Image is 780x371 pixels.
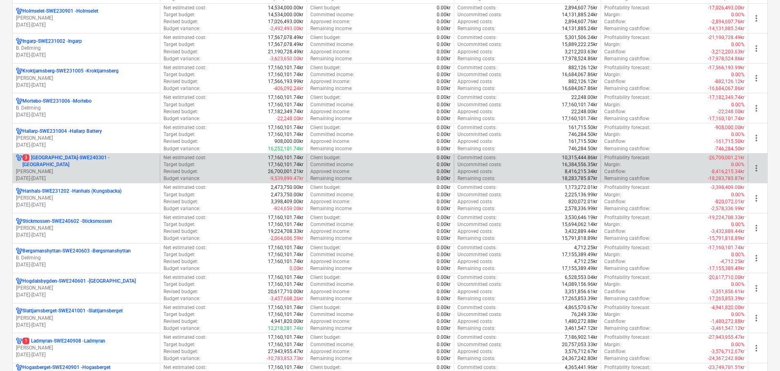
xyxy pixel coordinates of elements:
[708,175,745,182] p: -18,283,785.87kr
[164,64,206,71] p: Net estimated cost :
[16,202,157,209] p: [DATE] - [DATE]
[16,105,157,112] p: B. Dellming
[604,108,626,115] p: Cashflow :
[751,223,761,233] span: more_vert
[310,205,353,212] p: Remaining income :
[751,253,761,263] span: more_vert
[437,41,451,48] p: 0.00kr
[16,128,157,149] div: Hallarp-SWE231004 -Hallarp Battery[PERSON_NAME][DATE]-[DATE]
[711,205,745,212] p: -2,578,336.99kr
[457,4,497,11] p: Committed costs :
[22,248,131,255] p: Bergsmanshyttan-SWE240603 - Bergsmanshyttan
[457,161,502,168] p: Uncommitted costs :
[437,4,451,11] p: 0.00kr
[437,205,451,212] p: 0.00kr
[310,4,341,11] p: Client budget :
[16,22,157,29] p: [DATE] - [DATE]
[164,55,200,62] p: Budget variance :
[164,115,200,122] p: Budget variance :
[604,64,650,71] p: Profitability forecast :
[310,34,341,41] p: Client budget :
[270,175,303,182] p: -9,539,899.47kr
[22,154,29,161] span: 3
[565,4,597,11] p: 2,894,607.76kr
[268,124,303,131] p: 17,160,101.74kr
[565,34,597,41] p: 5,301,506.24kr
[164,18,198,25] p: Revised budget :
[457,48,493,55] p: Approved costs :
[457,131,502,138] p: Uncommitted costs :
[164,4,206,11] p: Net estimated cost :
[604,4,650,11] p: Profitability forecast :
[604,41,621,48] p: Margin :
[268,48,303,55] p: 21,190,728.49kr
[457,55,495,62] p: Remaining costs :
[751,193,761,203] span: more_vert
[16,38,157,59] div: Ingarp-SWE231002 -IngarpB. Dellming[DATE]-[DATE]
[568,138,597,145] p: 161,715.50kr
[310,131,354,138] p: Committed income :
[571,108,597,115] p: 22,248.00kr
[604,161,621,168] p: Margin :
[16,225,157,232] p: [PERSON_NAME]
[16,261,157,268] p: [DATE] - [DATE]
[457,34,497,41] p: Committed costs :
[457,115,495,122] p: Remaining costs :
[164,214,206,221] p: Net estimated cost :
[568,124,597,131] p: 161,715.50kr
[310,11,354,18] p: Committed income :
[268,4,303,11] p: 14,534,000.00kr
[565,18,597,25] p: 2,894,607.76kr
[711,184,745,191] p: -3,398,409.00kr
[16,68,157,88] div: Kroktjarnsberg-SWE231005 -Kroktjarnsberg[PERSON_NAME][DATE]-[DATE]
[16,292,157,299] p: [DATE] - [DATE]
[310,175,353,182] p: Remaining income :
[268,161,303,168] p: 17,160,101.74kr
[16,248,157,268] div: Bergsmanshyttan-SWE240603 -BergsmanshyttanB. Dellming[DATE]-[DATE]
[22,8,98,15] p: Holmselet-SWE230901 - Holmselet
[271,191,303,198] p: 2,473,750.00kr
[457,191,502,198] p: Uncommitted costs :
[604,145,650,152] p: Remaining cashflow :
[708,115,745,122] p: -17,160,101.74kr
[604,11,621,18] p: Margin :
[731,101,745,108] p: 0.00%
[310,154,341,161] p: Client budget :
[310,78,350,85] p: Approved income :
[457,138,493,145] p: Approved costs :
[16,218,157,239] div: Stickmossen-SWE240602 -Sticksmossen[PERSON_NAME][DATE]-[DATE]
[16,218,22,225] div: Project has multi currencies enabled
[708,55,745,62] p: -17,978,524.86kr
[16,112,157,119] p: [DATE] - [DATE]
[562,71,597,78] p: 16,684,067.86kr
[22,338,29,344] span: 1
[16,195,157,202] p: [PERSON_NAME]
[16,82,157,89] p: [DATE] - [DATE]
[164,145,200,152] p: Budget variance :
[604,131,621,138] p: Margin :
[751,44,761,53] span: more_vert
[16,307,157,328] div: Slattjarnsberget-SWE241001 -Slattjarnsberget[PERSON_NAME][DATE]-[DATE]
[604,154,650,161] p: Profitability forecast :
[751,283,761,293] span: more_vert
[16,188,157,209] div: Hanhals-SWE231202 -Hanhals (Kungsbacka)[PERSON_NAME][DATE]-[DATE]
[731,41,745,48] p: 0.00%
[708,25,745,32] p: -14,131,885.24kr
[604,205,650,212] p: Remaining cashflow :
[604,101,621,108] p: Margin :
[604,94,650,101] p: Profitability forecast :
[16,154,157,182] div: 3[GEOGRAPHIC_DATA]-SWE240301 -[GEOGRAPHIC_DATA][PERSON_NAME][DATE]-[DATE]
[568,145,597,152] p: 746,284.50kr
[437,198,451,205] p: 0.00kr
[565,191,597,198] p: 2,225,136.99kr
[164,138,198,145] p: Revised budget :
[16,175,157,182] p: [DATE] - [DATE]
[16,15,157,22] p: [PERSON_NAME]
[562,175,597,182] p: 18,283,785.87kr
[310,101,354,108] p: Committed income :
[16,135,157,142] p: [PERSON_NAME]
[268,64,303,71] p: 17,160,101.74kr
[751,103,761,113] span: more_vert
[268,154,303,161] p: 17,160,101.74kr
[22,278,136,285] p: Hogdalsbygden-SWE240601 - [GEOGRAPHIC_DATA]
